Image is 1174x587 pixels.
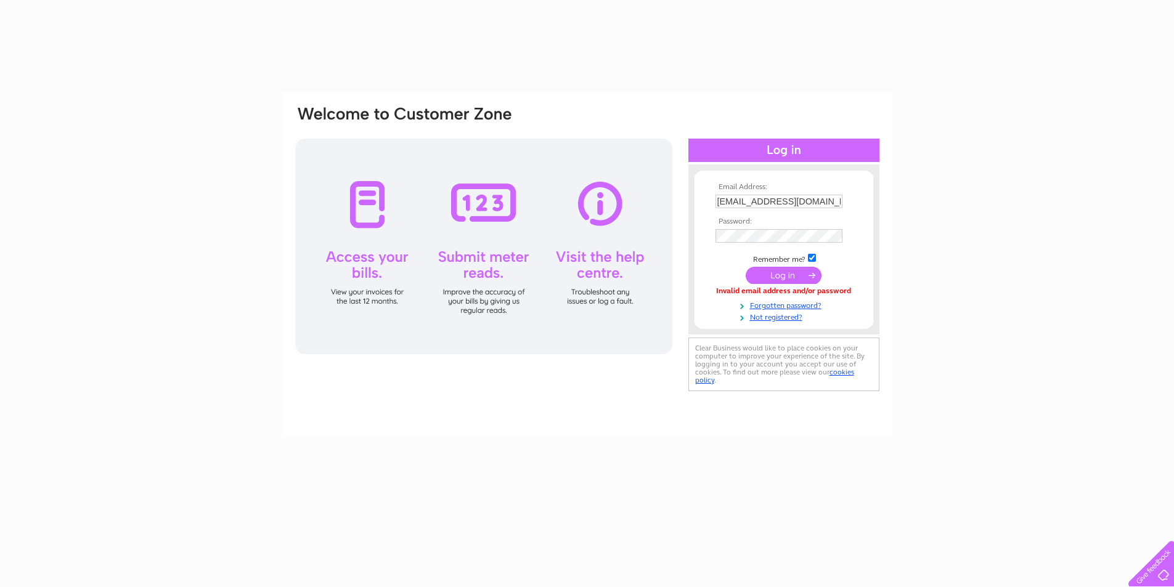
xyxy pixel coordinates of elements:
[688,338,879,391] div: Clear Business would like to place cookies on your computer to improve your experience of the sit...
[712,183,855,192] th: Email Address:
[746,267,821,284] input: Submit
[712,217,855,226] th: Password:
[715,287,852,296] div: Invalid email address and/or password
[715,299,855,310] a: Forgotten password?
[715,310,855,322] a: Not registered?
[695,368,854,384] a: cookies policy
[712,252,855,264] td: Remember me?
